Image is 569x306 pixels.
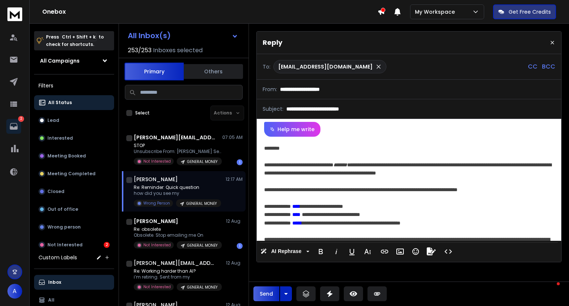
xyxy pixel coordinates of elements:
p: [EMAIL_ADDRESS][DOMAIN_NAME] [278,63,373,70]
p: Inbox [48,279,61,285]
p: i’m retiring. Sent from my [134,274,222,280]
button: Code View [441,244,455,259]
a: 2 [6,119,21,134]
p: GENERAL MONEY [187,159,217,164]
p: GENERAL MONEY [187,285,217,290]
p: STOP [134,143,223,149]
p: Unsubscribe From: [PERSON_NAME] Sent: [134,149,223,154]
h1: All Campaigns [40,57,80,64]
p: Lead [47,117,59,123]
iframe: Intercom live chat [542,280,560,298]
p: Obsolete. Stop emailing me On [134,232,222,238]
p: Re: obsolete [134,226,222,232]
p: Not Interested [47,242,83,248]
div: 1 [237,243,243,249]
p: how did you see my [134,190,221,196]
p: Not Interested [143,284,171,290]
button: Help me write [264,122,320,137]
button: Meeting Booked [34,149,114,163]
button: Closed [34,184,114,199]
p: Wrong Person [143,200,170,206]
div: 1 [237,159,243,165]
p: Get Free Credits [509,8,551,16]
p: GENERAL MONEY [187,243,217,248]
p: Wrong person [47,224,81,230]
p: Reply [263,37,282,48]
button: Inbox [34,275,114,290]
span: AI Rephrase [270,248,303,255]
div: 2 [104,242,110,248]
h1: [PERSON_NAME] [134,176,178,183]
p: 12:17 AM [226,176,243,182]
span: Ctrl + Shift + k [61,33,97,41]
p: Not Interested [143,159,171,164]
button: Meeting Completed [34,166,114,181]
p: All Status [48,100,72,106]
p: BCC [542,62,555,71]
p: Interested [47,135,73,141]
button: Others [184,63,243,80]
button: A [7,284,22,299]
p: Re: Reminder: Quick question [134,184,221,190]
h1: All Inbox(s) [128,32,171,39]
p: From: [263,86,277,93]
button: Get Free Credits [493,4,556,19]
p: Subject: [263,105,283,113]
h3: Custom Labels [39,254,77,261]
h1: Onebox [42,7,377,16]
p: 12 Aug [226,218,243,224]
h1: [PERSON_NAME][EMAIL_ADDRESS][DOMAIN_NAME] [134,259,215,267]
p: All [48,297,54,303]
button: All Inbox(s) [122,28,244,43]
label: Select [135,110,150,116]
p: Press to check for shortcuts. [46,33,104,48]
p: To: [263,63,270,70]
button: Not Interested2 [34,237,114,252]
span: 253 / 253 [128,46,152,55]
p: Re: Working harder than AI? [134,268,222,274]
h3: Filters [34,80,114,91]
p: Not Interested [143,242,171,248]
p: 2 [18,116,24,122]
p: GENERAL MONEY [186,201,217,206]
p: Meeting Booked [47,153,86,159]
p: My Workspace [415,8,458,16]
button: Send [253,286,279,301]
button: Interested [34,131,114,146]
img: logo [7,7,22,21]
p: Meeting Completed [47,171,96,177]
p: CC [528,62,538,71]
p: 07:05 AM [222,134,243,140]
button: Out of office [34,202,114,217]
button: Wrong person [34,220,114,235]
button: All Campaigns [34,53,114,68]
p: Closed [47,189,64,194]
button: Lead [34,113,114,128]
button: AI Rephrase [259,244,311,259]
button: All Status [34,95,114,110]
h1: [PERSON_NAME] [134,217,178,225]
p: 12 Aug [226,260,243,266]
h1: [PERSON_NAME][EMAIL_ADDRESS][DOMAIN_NAME] [134,134,215,141]
h3: Inboxes selected [153,46,203,55]
button: Primary [124,63,184,80]
p: Out of office [47,206,78,212]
